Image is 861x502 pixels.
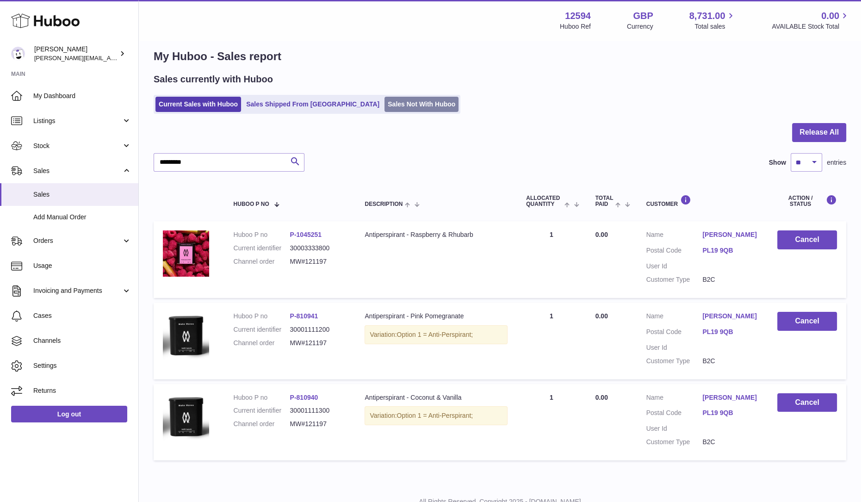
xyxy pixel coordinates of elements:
[595,312,608,320] span: 0.00
[154,49,846,64] h1: My Huboo - Sales report
[702,312,759,321] a: [PERSON_NAME]
[155,97,241,112] a: Current Sales with Huboo
[397,412,473,419] span: Option 1 = Anti-Perspirant;
[646,275,703,284] dt: Customer Type
[163,230,209,277] img: 125941757337996.jpg
[702,357,759,366] dd: B2C
[33,361,131,370] span: Settings
[290,231,322,238] a: P-1045251
[33,213,131,222] span: Add Manual Order
[33,261,131,270] span: Usage
[290,244,347,253] dd: 30003333800
[595,195,613,207] span: Total paid
[234,406,290,415] dt: Current identifier
[365,393,508,402] div: Antiperspirant - Coconut & Vanilla
[702,409,759,417] a: PL19 9QB
[517,221,586,298] td: 1
[33,117,122,125] span: Listings
[777,230,837,249] button: Cancel
[365,325,508,344] div: Variation:
[646,195,759,207] div: Customer
[646,393,703,404] dt: Name
[821,10,839,22] span: 0.00
[33,386,131,395] span: Returns
[33,92,131,100] span: My Dashboard
[633,10,653,22] strong: GBP
[290,312,318,320] a: P-810941
[11,47,25,61] img: owen@wearemakewaves.com
[234,325,290,334] dt: Current identifier
[689,10,736,31] a: 8,731.00 Total sales
[526,195,562,207] span: ALLOCATED Quantity
[234,393,290,402] dt: Huboo P no
[33,236,122,245] span: Orders
[769,158,786,167] label: Show
[772,10,850,31] a: 0.00 AVAILABLE Stock Total
[365,230,508,239] div: Antiperspirant - Raspberry & Rhubarb
[290,325,347,334] dd: 30001111200
[702,438,759,446] dd: B2C
[595,394,608,401] span: 0.00
[827,158,846,167] span: entries
[595,231,608,238] span: 0.00
[517,384,586,461] td: 1
[290,257,347,266] dd: MW#121197
[702,393,759,402] a: [PERSON_NAME]
[646,246,703,257] dt: Postal Code
[33,311,131,320] span: Cases
[234,312,290,321] dt: Huboo P no
[365,406,508,425] div: Variation:
[234,257,290,266] dt: Channel order
[154,73,273,86] h2: Sales currently with Huboo
[234,201,269,207] span: Huboo P no
[777,195,837,207] div: Action / Status
[11,406,127,422] a: Log out
[702,328,759,336] a: PL19 9QB
[694,22,736,31] span: Total sales
[777,312,837,331] button: Cancel
[290,394,318,401] a: P-810940
[646,328,703,339] dt: Postal Code
[33,167,122,175] span: Sales
[702,230,759,239] a: [PERSON_NAME]
[33,190,131,199] span: Sales
[646,424,703,433] dt: User Id
[397,331,473,338] span: Option 1 = Anti-Perspirant;
[777,393,837,412] button: Cancel
[290,420,347,428] dd: MW#121197
[384,97,458,112] a: Sales Not With Huboo
[517,303,586,379] td: 1
[772,22,850,31] span: AVAILABLE Stock Total
[234,339,290,347] dt: Channel order
[565,10,591,22] strong: 12594
[33,336,131,345] span: Channels
[290,406,347,415] dd: 30001111300
[646,343,703,352] dt: User Id
[163,312,209,359] img: 125941691598643.png
[33,286,122,295] span: Invoicing and Payments
[234,244,290,253] dt: Current identifier
[689,10,725,22] span: 8,731.00
[234,230,290,239] dt: Huboo P no
[646,312,703,323] dt: Name
[560,22,591,31] div: Huboo Ref
[34,45,118,62] div: [PERSON_NAME]
[163,393,209,440] img: 125941691598714.png
[702,246,759,255] a: PL19 9QB
[702,275,759,284] dd: B2C
[34,54,186,62] span: [PERSON_NAME][EMAIL_ADDRESS][DOMAIN_NAME]
[365,312,508,321] div: Antiperspirant - Pink Pomegranate
[627,22,653,31] div: Currency
[243,97,383,112] a: Sales Shipped From [GEOGRAPHIC_DATA]
[646,262,703,271] dt: User Id
[646,438,703,446] dt: Customer Type
[365,201,403,207] span: Description
[234,420,290,428] dt: Channel order
[646,409,703,420] dt: Postal Code
[792,123,846,142] button: Release All
[646,230,703,242] dt: Name
[290,339,347,347] dd: MW#121197
[646,357,703,366] dt: Customer Type
[33,142,122,150] span: Stock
